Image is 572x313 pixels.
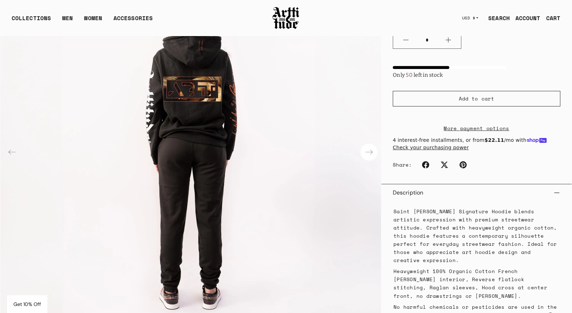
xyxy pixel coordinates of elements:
[437,157,452,173] a: Twitter
[393,267,560,300] p: Heavyweight 100% Organic Cotton French [PERSON_NAME] interior, Reverse flatlock stitching, Raglan...
[393,31,419,48] button: Minus
[272,6,300,30] img: Arttitude
[6,14,158,28] ul: Main navigation
[393,184,560,201] button: Description
[546,14,560,22] div: CART
[84,14,102,28] a: WOMEN
[458,10,483,26] button: USD $
[483,11,510,25] a: SEARCH
[113,14,153,28] div: ACCESSORIES
[393,69,506,80] div: Only left in stock
[455,157,471,173] a: Pinterest
[361,144,378,161] div: Next slide
[459,95,494,102] span: Add to cart
[393,207,560,265] p: Saint [PERSON_NAME] Signature Hoodie blends artistic expression with premium streetwear attitude....
[393,124,560,132] a: More payment options
[510,11,541,25] a: ACCOUNT
[393,161,412,168] span: Share:
[12,14,51,28] div: COLLECTIONS
[418,157,433,173] a: Facebook
[7,295,47,313] div: Get 10% Off
[419,34,436,47] input: Quantity
[62,14,73,28] a: MEN
[541,11,560,25] a: Open cart
[393,91,560,106] button: Add to cart
[462,15,475,21] span: USD $
[405,72,414,78] span: 50
[4,144,21,161] div: Previous slide
[13,301,41,307] span: Get 10% Off
[436,31,461,48] button: Plus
